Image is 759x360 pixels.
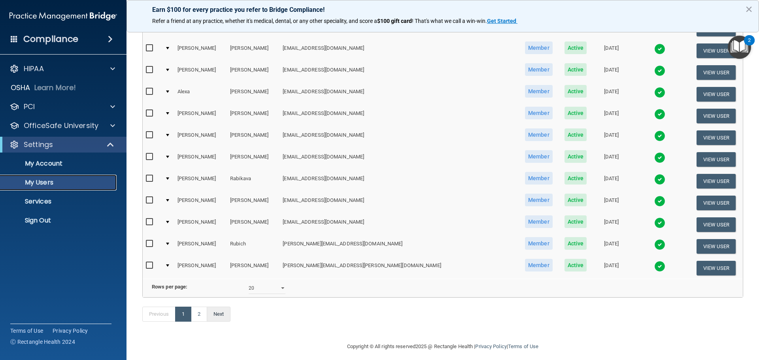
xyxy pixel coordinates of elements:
[9,140,115,149] a: Settings
[279,214,519,236] td: [EMAIL_ADDRESS][DOMAIN_NAME]
[34,83,76,92] p: Learn More!
[593,40,631,62] td: [DATE]
[11,83,30,92] p: OSHA
[654,152,665,163] img: tick.e7d51cea.svg
[5,160,113,168] p: My Account
[697,130,736,145] button: View User
[227,105,279,127] td: [PERSON_NAME]
[227,40,279,62] td: [PERSON_NAME]
[654,65,665,76] img: tick.e7d51cea.svg
[24,64,44,74] p: HIPAA
[487,18,517,24] a: Get Started
[5,179,113,187] p: My Users
[565,150,587,163] span: Active
[593,62,631,83] td: [DATE]
[377,18,412,24] strong: $100 gift card
[227,214,279,236] td: [PERSON_NAME]
[697,174,736,188] button: View User
[279,236,519,257] td: [PERSON_NAME][EMAIL_ADDRESS][DOMAIN_NAME]
[53,327,88,335] a: Privacy Policy
[565,259,587,271] span: Active
[487,18,516,24] strong: Get Started
[227,62,279,83] td: [PERSON_NAME]
[475,343,506,349] a: Privacy Policy
[697,196,736,210] button: View User
[9,64,115,74] a: HIPAA
[227,149,279,170] td: [PERSON_NAME]
[565,63,587,76] span: Active
[565,215,587,228] span: Active
[23,34,78,45] h4: Compliance
[565,107,587,119] span: Active
[279,170,519,192] td: [EMAIL_ADDRESS][DOMAIN_NAME]
[565,194,587,206] span: Active
[174,127,227,149] td: [PERSON_NAME]
[298,334,587,359] div: Copyright © All rights reserved 2025 @ Rectangle Health | |
[525,172,553,185] span: Member
[508,343,538,349] a: Terms of Use
[279,83,519,105] td: [EMAIL_ADDRESS][DOMAIN_NAME]
[5,217,113,224] p: Sign Out
[227,257,279,279] td: [PERSON_NAME]
[24,140,53,149] p: Settings
[748,40,751,51] div: 2
[525,41,553,54] span: Member
[728,36,751,59] button: Open Resource Center, 2 new notifications
[697,217,736,232] button: View User
[174,62,227,83] td: [PERSON_NAME]
[654,196,665,207] img: tick.e7d51cea.svg
[279,127,519,149] td: [EMAIL_ADDRESS][DOMAIN_NAME]
[593,192,631,214] td: [DATE]
[227,127,279,149] td: [PERSON_NAME]
[593,257,631,279] td: [DATE]
[697,43,736,58] button: View User
[10,338,75,346] span: Ⓒ Rectangle Health 2024
[697,239,736,254] button: View User
[174,236,227,257] td: [PERSON_NAME]
[654,174,665,185] img: tick.e7d51cea.svg
[174,214,227,236] td: [PERSON_NAME]
[697,65,736,80] button: View User
[565,41,587,54] span: Active
[697,152,736,167] button: View User
[565,85,587,98] span: Active
[174,170,227,192] td: [PERSON_NAME]
[745,3,753,15] button: Close
[174,83,227,105] td: Alexa
[279,105,519,127] td: [EMAIL_ADDRESS][DOMAIN_NAME]
[654,109,665,120] img: tick.e7d51cea.svg
[565,237,587,250] span: Active
[525,194,553,206] span: Member
[654,87,665,98] img: tick.e7d51cea.svg
[279,257,519,279] td: [PERSON_NAME][EMAIL_ADDRESS][PERSON_NAME][DOMAIN_NAME]
[654,130,665,141] img: tick.e7d51cea.svg
[593,149,631,170] td: [DATE]
[525,128,553,141] span: Member
[525,215,553,228] span: Member
[697,109,736,123] button: View User
[654,261,665,272] img: tick.e7d51cea.svg
[152,6,733,13] p: Earn $100 for every practice you refer to Bridge Compliance!
[5,198,113,205] p: Services
[24,121,98,130] p: OfficeSafe University
[593,83,631,105] td: [DATE]
[9,8,117,24] img: PMB logo
[174,105,227,127] td: [PERSON_NAME]
[697,261,736,275] button: View User
[697,87,736,102] button: View User
[593,214,631,236] td: [DATE]
[525,85,553,98] span: Member
[593,170,631,192] td: [DATE]
[593,105,631,127] td: [DATE]
[525,63,553,76] span: Member
[227,236,279,257] td: Rubich
[279,62,519,83] td: [EMAIL_ADDRESS][DOMAIN_NAME]
[279,149,519,170] td: [EMAIL_ADDRESS][DOMAIN_NAME]
[654,43,665,55] img: tick.e7d51cea.svg
[654,239,665,250] img: tick.e7d51cea.svg
[565,172,587,185] span: Active
[152,18,377,24] span: Refer a friend at any practice, whether it's medical, dental, or any other speciality, and score a
[207,307,230,322] a: Next
[152,284,187,290] b: Rows per page:
[174,40,227,62] td: [PERSON_NAME]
